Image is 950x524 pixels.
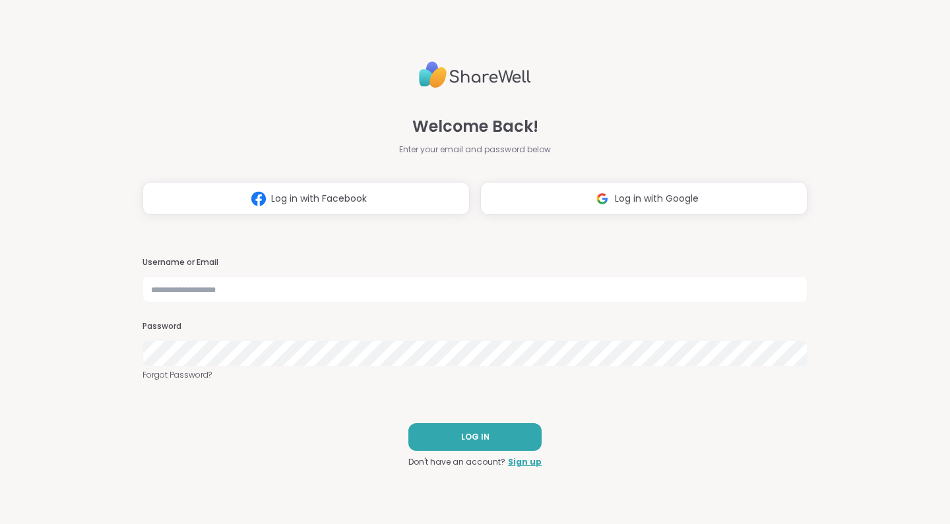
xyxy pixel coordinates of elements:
img: ShareWell Logo [419,56,531,94]
img: ShareWell Logomark [590,187,615,211]
span: Enter your email and password below [399,144,551,156]
span: Welcome Back! [412,115,538,138]
button: LOG IN [408,423,542,451]
span: Log in with Google [615,192,699,206]
span: Don't have an account? [408,456,505,468]
h3: Username or Email [142,257,807,268]
button: Log in with Facebook [142,182,470,215]
img: ShareWell Logomark [246,187,271,211]
a: Sign up [508,456,542,468]
span: LOG IN [461,431,490,443]
a: Forgot Password? [142,369,807,381]
button: Log in with Google [480,182,807,215]
h3: Password [142,321,807,332]
span: Log in with Facebook [271,192,367,206]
